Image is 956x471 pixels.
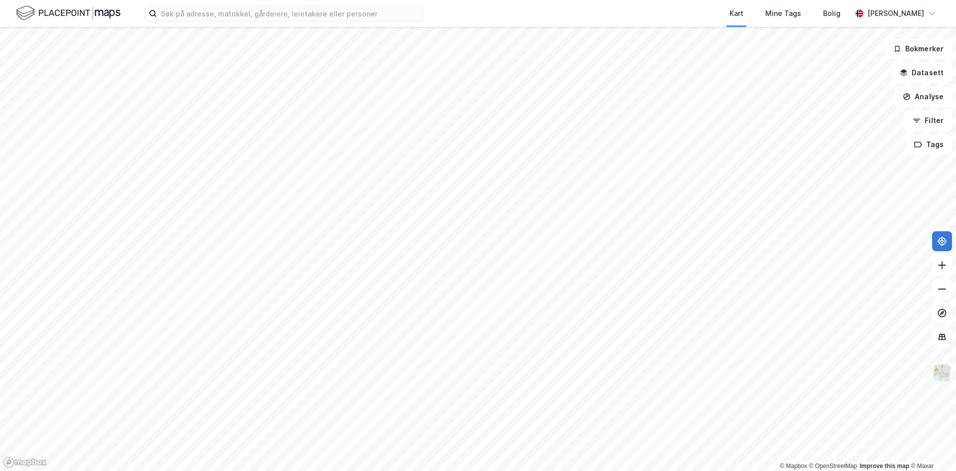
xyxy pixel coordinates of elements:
[780,463,807,470] a: Mapbox
[16,4,120,22] img: logo.f888ab2527a4732fd821a326f86c7f29.svg
[809,463,857,470] a: OpenStreetMap
[891,63,952,83] button: Datasett
[867,7,924,19] div: [PERSON_NAME]
[906,423,956,471] iframe: Chat Widget
[894,87,952,107] button: Analyse
[885,39,952,59] button: Bokmerker
[933,363,952,382] img: Z
[823,7,840,19] div: Bolig
[157,6,423,21] input: Søk på adresse, matrikkel, gårdeiere, leietakere eller personer
[860,463,909,470] a: Improve this map
[906,423,956,471] div: Kontrollprogram for chat
[729,7,743,19] div: Kart
[765,7,801,19] div: Mine Tags
[906,135,952,155] button: Tags
[3,457,47,468] a: Mapbox homepage
[904,111,952,131] button: Filter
